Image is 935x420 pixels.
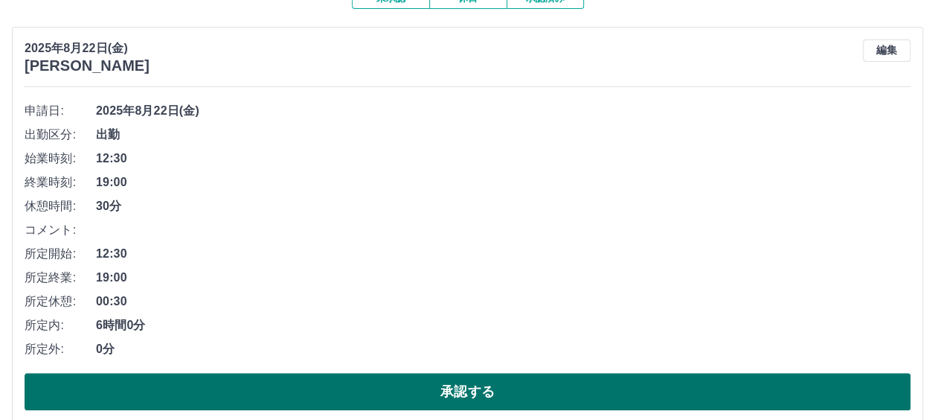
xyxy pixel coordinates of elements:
span: 12:30 [96,150,910,168]
button: 編集 [863,39,910,62]
span: 00:30 [96,293,910,311]
span: 出勤区分: [25,126,96,144]
span: 19:00 [96,269,910,287]
span: 30分 [96,197,910,215]
span: 所定開始: [25,245,96,263]
span: 2025年8月22日(金) [96,102,910,120]
button: 承認する [25,373,910,410]
span: 申請日: [25,102,96,120]
span: 始業時刻: [25,150,96,168]
span: 出勤 [96,126,910,144]
span: 0分 [96,340,910,358]
span: 所定終業: [25,269,96,287]
p: 2025年8月22日(金) [25,39,150,57]
h3: [PERSON_NAME] [25,57,150,74]
span: 6時間0分 [96,316,910,334]
span: 19:00 [96,174,910,191]
span: 終業時刻: [25,174,96,191]
span: 所定外: [25,340,96,358]
span: 所定内: [25,316,96,334]
span: コメント: [25,221,96,239]
span: 休憩時間: [25,197,96,215]
span: 所定休憩: [25,293,96,311]
span: 12:30 [96,245,910,263]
